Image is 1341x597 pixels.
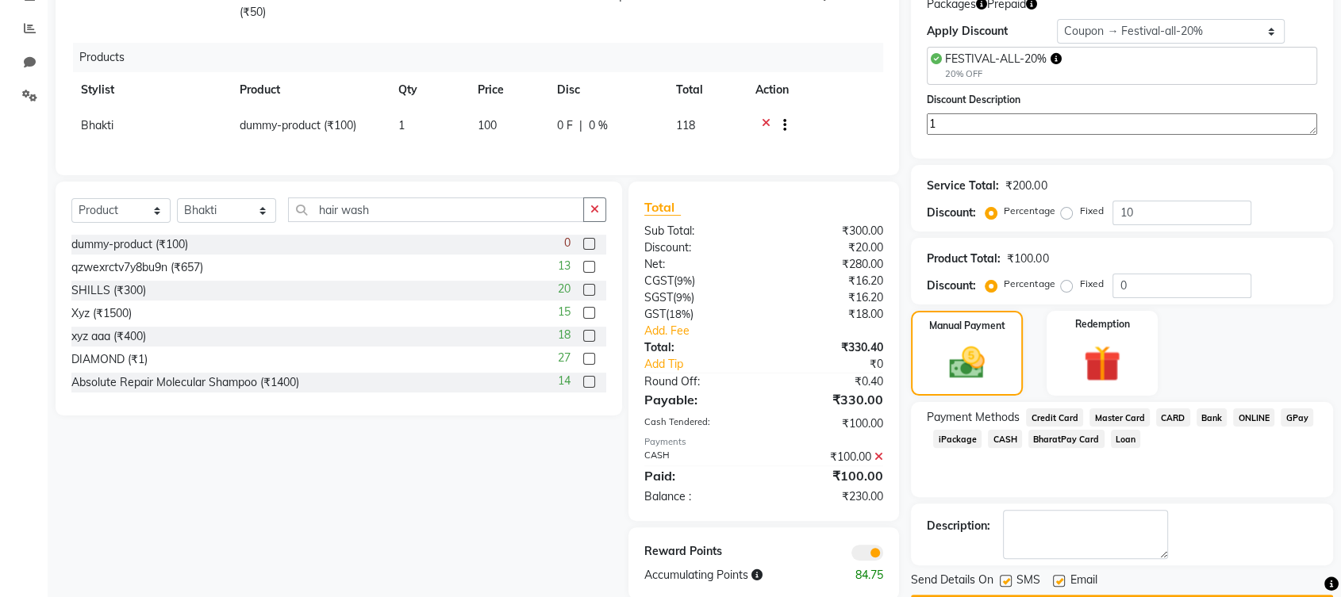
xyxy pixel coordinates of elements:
[667,72,746,108] th: Total
[632,306,764,323] div: ( )
[579,117,582,134] span: |
[1156,408,1190,427] span: CARD
[558,327,571,343] span: 18
[764,273,896,289] div: ₹16.20
[933,430,982,448] span: iPackage
[398,118,405,132] span: 1
[81,118,113,132] span: Bhakti
[632,256,764,273] div: Net:
[1005,178,1047,194] div: ₹200.00
[564,235,571,251] span: 0
[764,390,896,409] div: ₹330.00
[676,118,695,132] span: 118
[632,567,830,584] div: Accumulating Points
[632,323,895,339] a: Add. Fee
[945,67,1061,81] div: 20% OFF
[786,356,895,373] div: ₹0
[558,304,571,320] span: 15
[927,23,1057,40] div: Apply Discount
[1111,430,1141,448] span: Loan
[1281,408,1313,427] span: GPay
[71,351,148,368] div: DIAMOND (₹1)
[632,373,764,390] div: Round Off:
[632,449,764,465] div: CASH
[644,199,681,216] span: Total
[632,390,764,409] div: Payable:
[1074,317,1129,331] label: Redemption
[73,43,895,72] div: Products
[1072,341,1132,387] img: _gift.svg
[1089,408,1150,427] span: Master Card
[764,289,896,306] div: ₹16.20
[632,239,764,256] div: Discount:
[558,258,571,274] span: 13
[71,305,132,322] div: Xyz (₹1500)
[927,178,999,194] div: Service Total:
[632,223,764,239] div: Sub Total:
[929,319,1005,333] label: Manual Payment
[927,93,1020,107] label: Discount Description
[558,350,571,366] span: 27
[632,273,764,289] div: ( )
[468,72,548,108] th: Price
[927,205,976,221] div: Discount:
[746,72,883,108] th: Action
[71,282,146,299] div: SHILLS (₹300)
[478,118,497,132] span: 100
[988,430,1022,448] span: CASH
[548,72,667,108] th: Disc
[71,328,146,345] div: xyz aaa (₹400)
[71,236,188,253] div: dummy-product (₹100)
[1197,408,1228,427] span: Bank
[644,435,883,449] div: Payments
[1079,204,1103,218] label: Fixed
[938,343,995,383] img: _cash.svg
[632,488,764,505] div: Balance :
[764,256,896,273] div: ₹280.00
[644,274,674,288] span: CGST
[945,52,1047,66] span: FESTIVAL-ALL-20%
[764,223,896,239] div: ₹300.00
[764,488,896,505] div: ₹230.00
[644,307,666,321] span: GST
[676,291,691,304] span: 9%
[71,259,203,276] div: qzwexrctv7y8bu9n (₹657)
[1028,430,1105,448] span: BharatPay Card
[558,281,571,297] span: 20
[632,415,764,432] div: Cash Tendered:
[632,339,764,356] div: Total:
[1079,277,1103,291] label: Fixed
[927,251,1001,267] div: Product Total:
[389,72,468,108] th: Qty
[71,72,230,108] th: Stylist
[1016,572,1040,591] span: SMS
[1070,572,1097,591] span: Email
[764,339,896,356] div: ₹330.40
[927,409,1020,426] span: Payment Methods
[632,466,764,485] div: Paid:
[632,543,764,561] div: Reward Points
[764,306,896,323] div: ₹18.00
[589,117,608,134] span: 0 %
[911,572,993,591] span: Send Details On
[669,308,690,320] span: 18%
[644,290,673,304] span: SGST
[1026,408,1083,427] span: Credit Card
[1233,408,1274,427] span: ONLINE
[230,72,389,108] th: Product
[632,356,786,373] a: Add Tip
[1007,251,1048,267] div: ₹100.00
[764,373,896,390] div: ₹0.40
[677,274,692,287] span: 9%
[1004,277,1055,291] label: Percentage
[764,239,896,256] div: ₹20.00
[927,518,990,534] div: Description:
[632,289,764,306] div: ( )
[927,277,976,294] div: Discount:
[764,466,896,485] div: ₹100.00
[558,373,571,389] span: 14
[764,449,896,465] div: ₹100.00
[1004,204,1055,218] label: Percentage
[557,117,573,134] span: 0 F
[288,197,584,222] input: Search or Scan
